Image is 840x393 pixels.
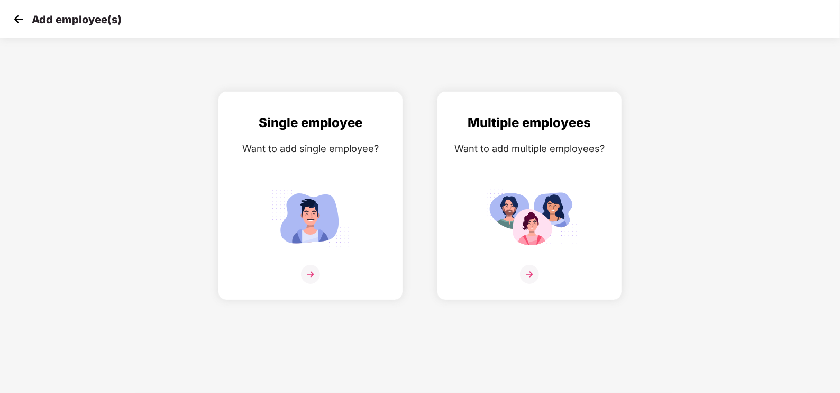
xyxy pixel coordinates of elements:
img: svg+xml;base64,PHN2ZyB4bWxucz0iaHR0cDovL3d3dy53My5vcmcvMjAwMC9zdmciIHdpZHRoPSIzNiIgaGVpZ2h0PSIzNi... [520,265,539,284]
img: svg+xml;base64,PHN2ZyB4bWxucz0iaHR0cDovL3d3dy53My5vcmcvMjAwMC9zdmciIGlkPSJTaW5nbGVfZW1wbG95ZWUiIH... [263,185,358,251]
img: svg+xml;base64,PHN2ZyB4bWxucz0iaHR0cDovL3d3dy53My5vcmcvMjAwMC9zdmciIGlkPSJNdWx0aXBsZV9lbXBsb3llZS... [482,185,577,251]
div: Want to add single employee? [229,141,392,156]
div: Single employee [229,113,392,133]
div: Want to add multiple employees? [448,141,611,156]
img: svg+xml;base64,PHN2ZyB4bWxucz0iaHR0cDovL3d3dy53My5vcmcvMjAwMC9zdmciIHdpZHRoPSIzNiIgaGVpZ2h0PSIzNi... [301,265,320,284]
p: Add employee(s) [32,13,122,26]
img: svg+xml;base64,PHN2ZyB4bWxucz0iaHR0cDovL3d3dy53My5vcmcvMjAwMC9zdmciIHdpZHRoPSIzMCIgaGVpZ2h0PSIzMC... [11,11,26,27]
div: Multiple employees [448,113,611,133]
